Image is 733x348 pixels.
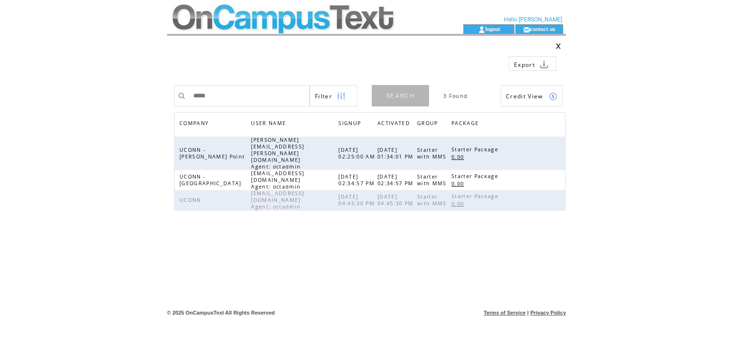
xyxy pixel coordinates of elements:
[338,173,377,187] span: [DATE] 02:34:57 PM
[338,147,377,160] span: [DATE] 02:25:00 AM
[251,137,304,170] span: [PERSON_NAME][EMAIL_ADDRESS][PERSON_NAME][DOMAIN_NAME] Agent: octadmin
[527,310,529,316] span: |
[451,180,466,187] span: 0.00
[377,173,416,187] span: [DATE] 02:34:57 PM
[509,56,556,71] a: Export
[530,26,555,32] a: contact us
[514,61,535,69] span: Export to csv file
[179,197,204,203] span: UCONN
[451,173,501,179] span: Starter Package
[451,200,466,207] span: 0.00
[523,26,530,33] img: contact_us_icon.gif
[417,147,449,160] span: Starter with MMS
[540,60,548,69] img: download.png
[451,193,501,200] span: Starter Package
[251,120,288,126] a: USER NAME
[179,120,211,126] a: COMPANY
[310,85,357,106] a: Filter
[451,117,481,131] span: PACKAGE
[315,92,332,100] span: Show filters
[485,26,500,32] a: logout
[530,310,566,316] a: Privacy Policy
[451,200,469,208] a: 0.00
[338,193,377,207] span: [DATE] 04:45:30 PM
[501,85,563,106] a: Credit View
[443,93,468,99] span: 3 Found
[377,193,416,207] span: [DATE] 04:45:30 PM
[377,147,416,160] span: [DATE] 01:34:01 PM
[417,193,449,207] span: Starter with MMS
[451,117,483,131] a: PACKAGE
[338,117,363,131] span: SIGNUP
[251,117,288,131] span: USER NAME
[506,92,543,100] span: Show Credits View
[338,120,363,126] a: SIGNUP
[478,26,485,33] img: account_icon.gif
[179,173,244,187] span: UCONN - [GEOGRAPHIC_DATA]
[417,173,449,187] span: Starter with MMS
[372,85,429,106] a: SEARCH
[451,179,469,188] a: 0.00
[377,117,415,131] a: ACTIVATED
[451,154,466,160] span: 0.00
[549,92,557,101] img: credits.png
[337,85,346,107] img: filters.png
[451,153,469,161] a: 0.00
[167,310,275,316] span: © 2025 OnCampusText All Rights Reserved
[484,310,526,316] a: Terms of Service
[251,170,304,190] span: [EMAIL_ADDRESS][DOMAIN_NAME] Agent: octadmin
[417,117,440,131] span: GROUP
[417,117,443,131] a: GROUP
[451,146,501,153] span: Starter Package
[504,16,562,23] span: Hello [PERSON_NAME]
[179,147,247,160] span: UCONN - [PERSON_NAME] Point
[179,117,211,131] span: COMPANY
[377,117,412,131] span: ACTIVATED
[251,190,304,210] span: [EMAIL_ADDRESS][DOMAIN_NAME] Agent: octadmin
